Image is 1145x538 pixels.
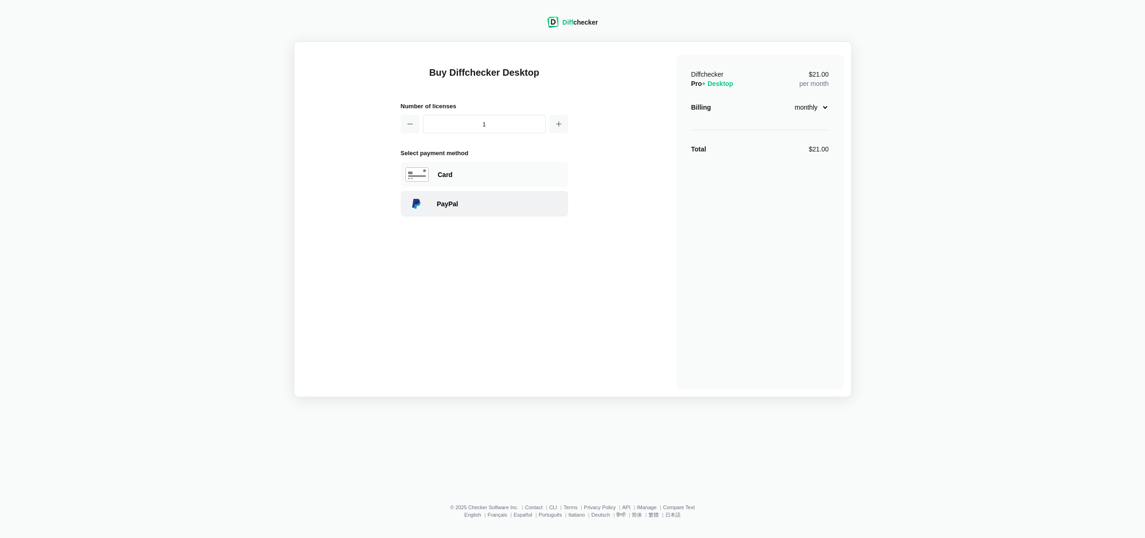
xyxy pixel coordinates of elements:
a: iManage [637,505,656,510]
div: Paying with Card [401,162,568,187]
a: Diffchecker logoDiffchecker [547,22,598,29]
a: 简体 [632,512,642,518]
div: Billing [691,103,711,112]
div: checker [563,18,598,27]
strong: Total [691,145,706,153]
a: Deutsch [591,512,610,518]
h1: Buy Diffchecker Desktop [401,66,568,90]
li: © 2025 Checker Software Inc. [450,505,525,510]
a: 繁體 [649,512,659,518]
span: Diff [563,19,573,26]
a: Español [514,512,532,518]
a: Contact [525,505,543,510]
a: Français [488,512,507,518]
div: per month [799,70,828,88]
span: Pro [691,80,734,87]
a: English [464,512,481,518]
a: CLI [549,505,557,510]
h2: Number of licenses [401,101,568,111]
a: 日本語 [665,512,681,518]
a: Terms [563,505,577,510]
a: Compare Text [663,505,695,510]
a: API [622,505,630,510]
div: Paying with PayPal [437,199,563,209]
a: Português [539,512,562,518]
div: Paying with PayPal [401,191,568,217]
h2: Select payment method [401,148,568,158]
input: 1 [423,115,546,133]
a: Italiano [569,512,585,518]
div: $21.00 [809,144,829,154]
span: Diffchecker [691,71,724,78]
span: $21.00 [809,71,829,78]
span: + Desktop [702,80,733,87]
div: Paying with Card [438,170,563,179]
img: Diffchecker logo [547,17,559,28]
a: Privacy Policy [584,505,616,510]
a: हिन्दी [616,512,625,518]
